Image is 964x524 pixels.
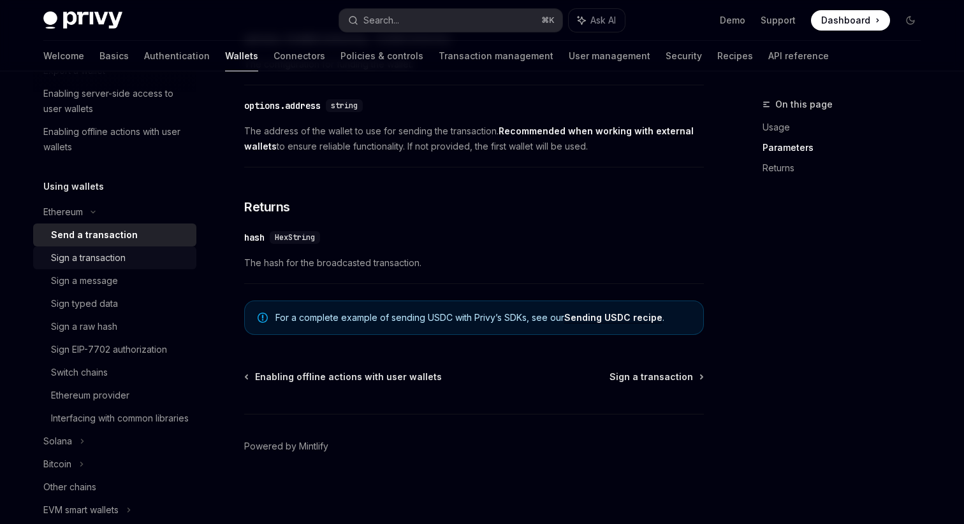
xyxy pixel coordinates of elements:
a: Welcome [43,41,84,71]
div: Ethereum provider [51,388,129,403]
svg: Note [258,313,268,323]
div: Enabling offline actions with user wallets [43,124,189,155]
a: Sign a message [33,269,196,292]
a: Basics [99,41,129,71]
a: API reference [768,41,829,71]
a: Enabling offline actions with user wallets [245,371,442,383]
img: dark logo [43,11,122,29]
div: Sign EIP-7702 authorization [51,342,167,357]
a: Sign a raw hash [33,315,196,338]
a: Sign typed data [33,292,196,315]
span: Dashboard [821,14,870,27]
div: Sign a raw hash [51,319,117,334]
button: Search...⌘K [339,9,562,32]
div: Interfacing with common libraries [51,411,189,426]
div: EVM smart wallets [43,502,119,518]
a: Interfacing with common libraries [33,407,196,430]
span: The hash for the broadcasted transaction. [244,255,704,271]
a: Demo [720,14,745,27]
a: Dashboard [811,10,890,31]
div: Switch chains [51,365,108,380]
a: Ethereum provider [33,384,196,407]
button: Ask AI [569,9,625,32]
div: Bitcoin [43,457,71,472]
a: Sign a transaction [33,246,196,269]
a: Transaction management [439,41,553,71]
div: Other chains [43,479,96,495]
div: Sign a message [51,273,118,288]
a: Connectors [274,41,325,71]
button: Toggle dark mode [900,10,921,31]
a: Security [666,41,702,71]
span: Enabling offline actions with user wallets [255,371,442,383]
a: Enabling server-side access to user wallets [33,82,196,120]
span: Returns [244,198,290,216]
a: Policies & controls [340,41,423,71]
a: Recipes [717,41,753,71]
span: For a complete example of sending USDC with Privy’s SDKs, see our . [275,311,690,324]
div: Search... [363,13,399,28]
h5: Using wallets [43,179,104,194]
div: Ethereum [43,204,83,220]
a: Switch chains [33,361,196,384]
a: Other chains [33,476,196,499]
span: On this page [775,97,833,112]
div: Enabling server-side access to user wallets [43,86,189,117]
span: The address of the wallet to use for sending the transaction. to ensure reliable functionality. I... [244,124,704,154]
a: Sending USDC recipe [564,312,662,323]
span: Sign a transaction [610,371,693,383]
a: Parameters [763,138,931,158]
a: Sign EIP-7702 authorization [33,338,196,361]
div: options.address [244,99,321,112]
div: Solana [43,434,72,449]
a: Usage [763,117,931,138]
span: Ask AI [590,14,616,27]
div: hash [244,231,265,244]
span: string [331,101,358,111]
a: Wallets [225,41,258,71]
a: Send a transaction [33,223,196,246]
div: Sign typed data [51,296,118,311]
div: Send a transaction [51,227,138,243]
a: Authentication [144,41,210,71]
a: Sign a transaction [610,371,703,383]
a: Returns [763,158,931,178]
span: ⌘ K [541,15,555,25]
a: Powered by Mintlify [244,440,328,453]
div: Sign a transaction [51,250,126,266]
span: HexString [275,232,315,243]
a: Support [761,14,796,27]
a: User management [569,41,650,71]
a: Enabling offline actions with user wallets [33,120,196,159]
